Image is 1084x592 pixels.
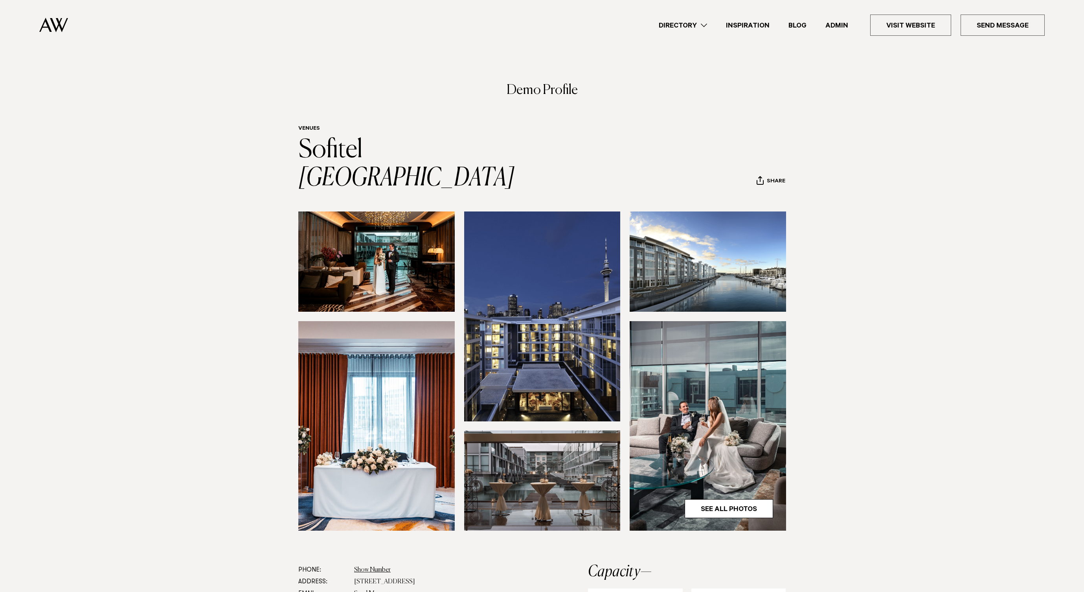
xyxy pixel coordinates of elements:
[649,20,717,31] a: Directory
[39,18,68,32] img: Auckland Weddings Logo
[354,567,391,573] a: Show Number
[779,20,816,31] a: Blog
[870,15,951,36] a: Visit Website
[767,178,785,186] span: Share
[298,564,348,576] dt: Phone:
[685,499,773,518] a: See All Photos
[588,564,786,580] h2: Capacity
[756,176,786,188] button: Share
[298,576,348,588] dt: Address:
[298,138,514,191] a: Sofitel [GEOGRAPHIC_DATA]
[816,20,858,31] a: Admin
[354,576,537,588] dd: [STREET_ADDRESS]
[298,84,786,107] h3: Demo Profile
[961,15,1045,36] a: Send Message
[298,126,320,132] a: Venues
[717,20,779,31] a: Inspiration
